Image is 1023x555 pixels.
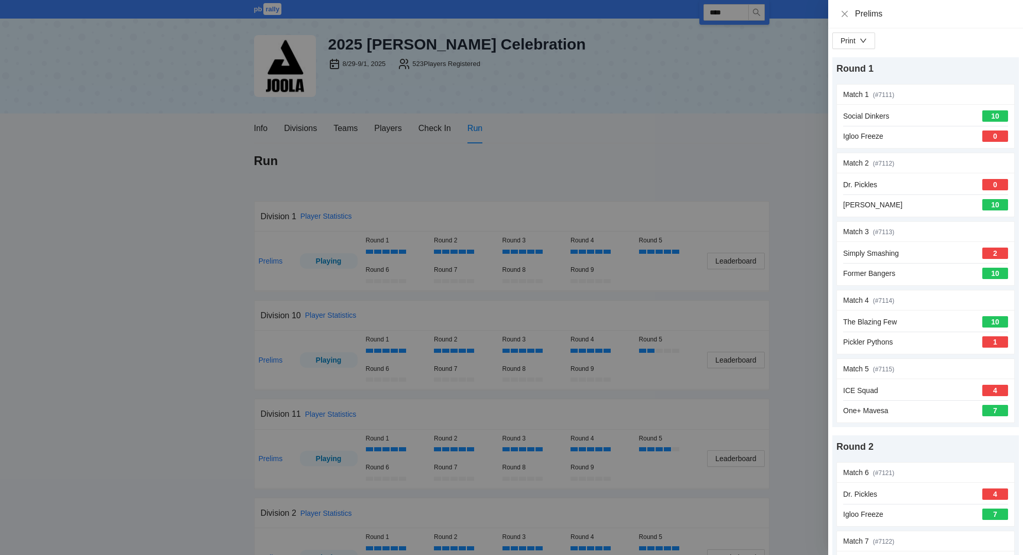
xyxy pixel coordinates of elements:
[982,268,1008,279] div: 10
[855,8,1011,20] div: Prelims
[843,248,899,259] div: Simply Smashing
[982,316,1008,328] div: 10
[982,130,1008,142] div: 0
[843,179,877,190] div: Dr. Pickles
[836,439,1015,454] div: Round 2
[843,227,869,236] span: Match 3
[843,159,869,167] span: Match 2
[843,268,895,279] div: Former Bangers
[832,32,875,49] button: Print
[843,488,877,500] div: Dr. Pickles
[841,10,849,18] span: close
[843,509,883,520] div: Igloo Freeze
[982,488,1008,500] div: 4
[873,366,894,373] span: (# 7115 )
[982,385,1008,396] div: 4
[873,538,894,545] span: (# 7122 )
[982,405,1008,416] div: 7
[982,336,1008,348] div: 1
[843,296,869,304] span: Match 4
[982,248,1008,259] div: 2
[873,228,894,236] span: (# 7113 )
[982,199,1008,210] div: 10
[982,110,1008,122] div: 10
[843,110,889,122] div: Social Dinkers
[836,61,1015,76] div: Round 1
[843,90,869,99] span: Match 1
[873,91,894,99] span: (# 7111 )
[843,537,869,545] span: Match 7
[873,297,894,304] span: (# 7114 )
[843,405,888,416] div: One+ Mavesa
[843,385,878,396] div: ICE Squad
[873,160,894,167] span: (# 7112 )
[843,365,869,373] span: Match 5
[841,10,849,19] button: Close
[843,130,883,142] div: Igloo Freeze
[843,199,902,210] div: [PERSON_NAME]
[843,468,869,477] span: Match 6
[982,509,1008,520] div: 7
[860,37,867,44] span: down
[982,179,1008,190] div: 0
[841,35,856,46] div: Print
[873,469,894,477] span: (# 7121 )
[843,316,897,328] div: The Blazing Few
[843,336,893,348] div: Pickler Pythons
